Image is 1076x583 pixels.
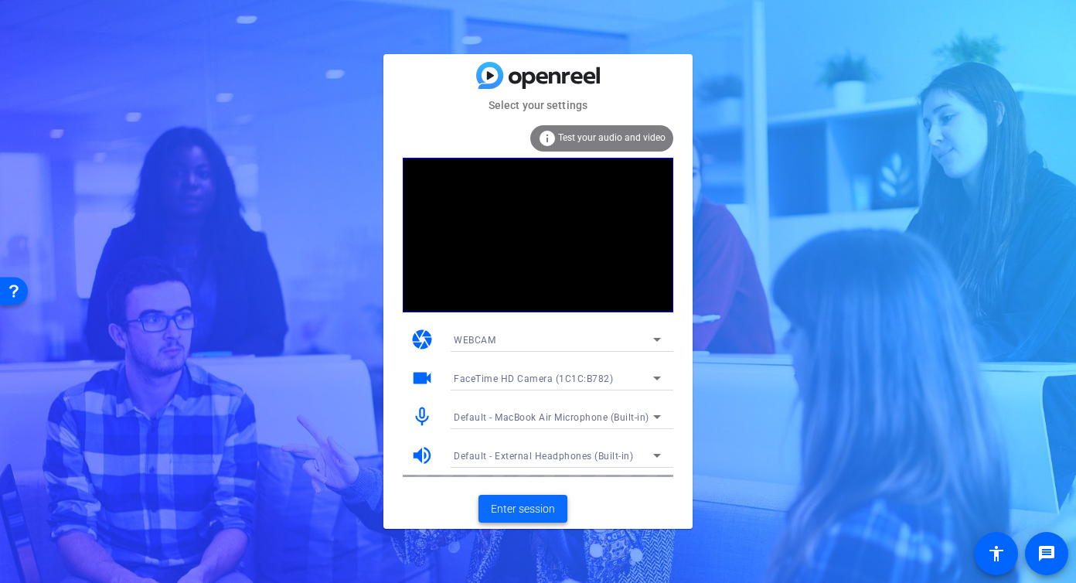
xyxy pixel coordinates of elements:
[987,544,1006,563] mat-icon: accessibility
[538,129,557,148] mat-icon: info
[454,373,613,384] span: FaceTime HD Camera (1C1C:B782)
[410,367,434,390] mat-icon: videocam
[454,412,649,423] span: Default - MacBook Air Microphone (Built-in)
[558,132,666,143] span: Test your audio and video
[410,328,434,351] mat-icon: camera
[383,97,693,114] mat-card-subtitle: Select your settings
[410,405,434,428] mat-icon: mic_none
[491,501,555,517] span: Enter session
[454,335,495,346] span: WEBCAM
[1037,544,1056,563] mat-icon: message
[476,62,600,89] img: blue-gradient.svg
[454,451,633,462] span: Default - External Headphones (Built-in)
[478,495,567,523] button: Enter session
[410,444,434,467] mat-icon: volume_up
